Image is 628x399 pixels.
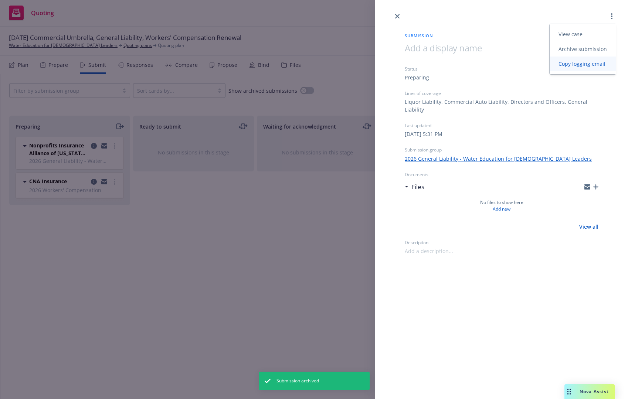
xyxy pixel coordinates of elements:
[411,182,424,192] h3: Files
[405,239,598,246] div: Description
[564,384,615,399] button: Nova Assist
[550,60,614,67] span: Copy logging email
[550,45,616,52] span: Archive submission
[580,388,609,395] span: Nova Assist
[493,206,510,212] a: Add new
[405,171,598,178] div: Documents
[405,98,598,113] div: Liquor Liability, Commercial Auto Liability, Directors and Officers, General Liability
[550,31,591,38] span: View case
[480,199,523,206] span: No files to show here
[276,378,319,384] span: Submission archived
[405,66,598,72] div: Status
[405,130,442,138] div: [DATE] 5:31 PM
[405,90,598,96] div: Lines of coverage
[405,122,598,129] div: Last updated
[579,223,598,231] a: View all
[393,12,402,21] a: close
[405,182,424,192] div: Files
[405,74,429,81] div: Preparing
[405,33,598,39] span: Submission
[564,384,574,399] div: Drag to move
[607,12,616,21] a: more
[405,147,598,153] div: Submission group
[405,155,592,163] a: 2026 General Liability - Water Education for [DEMOGRAPHIC_DATA] Leaders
